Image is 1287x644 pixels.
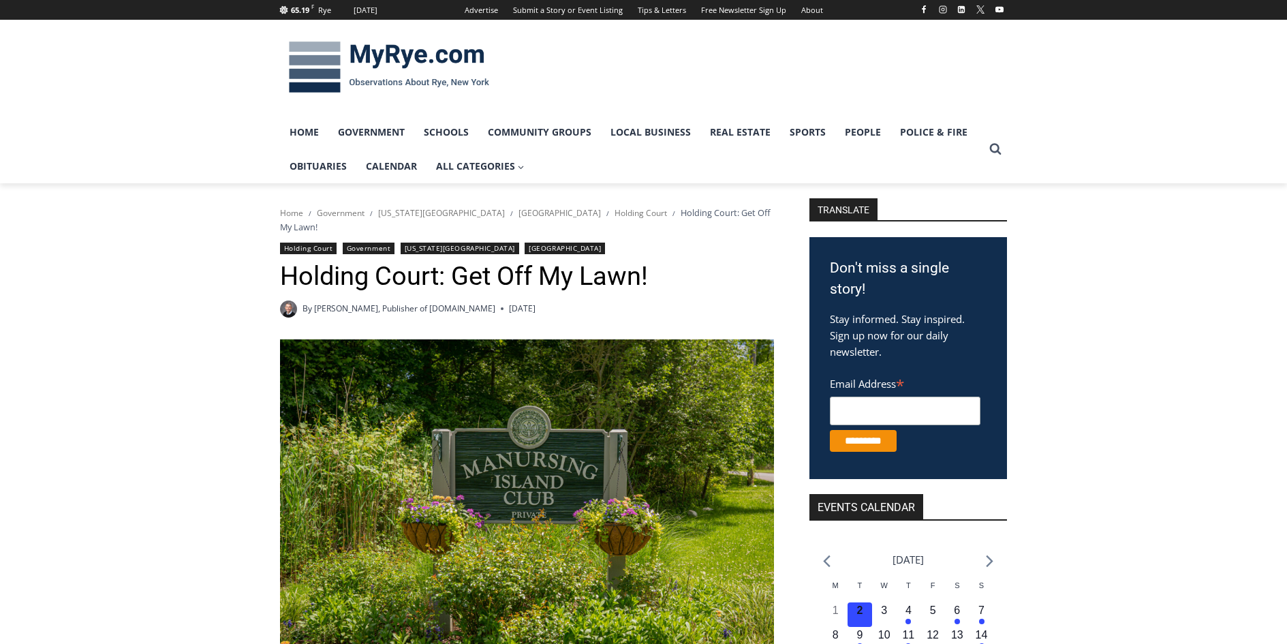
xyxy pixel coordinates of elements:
[983,137,1008,162] button: View Search Form
[872,580,897,602] div: Wednesday
[830,311,987,360] p: Stay informed. Stay inspired. Sign up now for our daily newsletter.
[427,149,534,183] a: All Categories
[311,3,314,10] span: F
[897,602,921,627] button: 4 Has events
[878,629,890,641] time: 10
[979,581,984,589] span: S
[986,555,993,568] a: Next month
[280,115,983,184] nav: Primary Navigation
[893,551,924,569] li: [DATE]
[848,580,872,602] div: Tuesday
[280,243,337,254] a: Holding Court
[979,619,984,624] em: Has events
[835,115,890,149] a: People
[317,207,365,219] a: Government
[872,602,897,627] button: 3
[902,629,914,641] time: 11
[858,581,863,589] span: T
[951,629,963,641] time: 13
[356,149,427,183] a: Calendar
[916,1,932,18] a: Facebook
[354,4,377,16] div: [DATE]
[955,581,959,589] span: S
[945,602,970,627] button: 6 Has events
[809,494,923,519] h2: Events Calendar
[280,149,356,183] a: Obituaries
[945,580,970,602] div: Saturday
[601,115,700,149] a: Local Business
[280,32,498,103] img: MyRye.com
[905,619,911,624] em: Has events
[280,115,328,149] a: Home
[510,209,513,218] span: /
[848,602,872,627] button: 2
[881,604,887,616] time: 3
[991,1,1008,18] a: YouTube
[343,243,394,254] a: Government
[280,207,303,219] a: Home
[935,1,951,18] a: Instagram
[890,115,977,149] a: Police & Fire
[280,206,771,232] span: Holding Court: Get Off My Lawn!
[880,581,887,589] span: W
[970,580,994,602] div: Sunday
[478,115,601,149] a: Community Groups
[833,629,839,641] time: 8
[955,619,960,624] em: Has events
[897,580,921,602] div: Thursday
[809,198,878,220] strong: TRANSLATE
[309,209,311,218] span: /
[830,258,987,301] h3: Don't miss a single story!
[414,115,478,149] a: Schools
[823,602,848,627] button: 1
[700,115,780,149] a: Real Estate
[920,602,945,627] button: 5
[370,209,373,218] span: /
[303,302,312,315] span: By
[318,4,331,16] div: Rye
[833,581,839,589] span: M
[328,115,414,149] a: Government
[780,115,835,149] a: Sports
[905,604,912,616] time: 4
[291,5,309,15] span: 65.19
[931,581,935,589] span: F
[280,206,774,234] nav: Breadcrumbs
[927,629,939,641] time: 12
[525,243,605,254] a: [GEOGRAPHIC_DATA]
[672,209,675,218] span: /
[615,207,667,219] a: Holding Court
[314,303,495,314] a: [PERSON_NAME], Publisher of [DOMAIN_NAME]
[978,604,984,616] time: 7
[856,604,863,616] time: 2
[930,604,936,616] time: 5
[606,209,609,218] span: /
[856,629,863,641] time: 9
[954,604,960,616] time: 6
[436,159,525,174] span: All Categories
[509,302,536,315] time: [DATE]
[920,580,945,602] div: Friday
[972,1,989,18] a: X
[823,555,831,568] a: Previous month
[823,580,848,602] div: Monday
[830,370,980,395] label: Email Address
[378,207,505,219] a: [US_STATE][GEOGRAPHIC_DATA]
[280,261,774,292] h1: Holding Court: Get Off My Lawn!
[906,581,911,589] span: T
[976,629,988,641] time: 14
[970,602,994,627] button: 7 Has events
[518,207,601,219] a: [GEOGRAPHIC_DATA]
[953,1,970,18] a: Linkedin
[833,604,839,616] time: 1
[401,243,519,254] a: [US_STATE][GEOGRAPHIC_DATA]
[280,301,297,318] a: Author image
